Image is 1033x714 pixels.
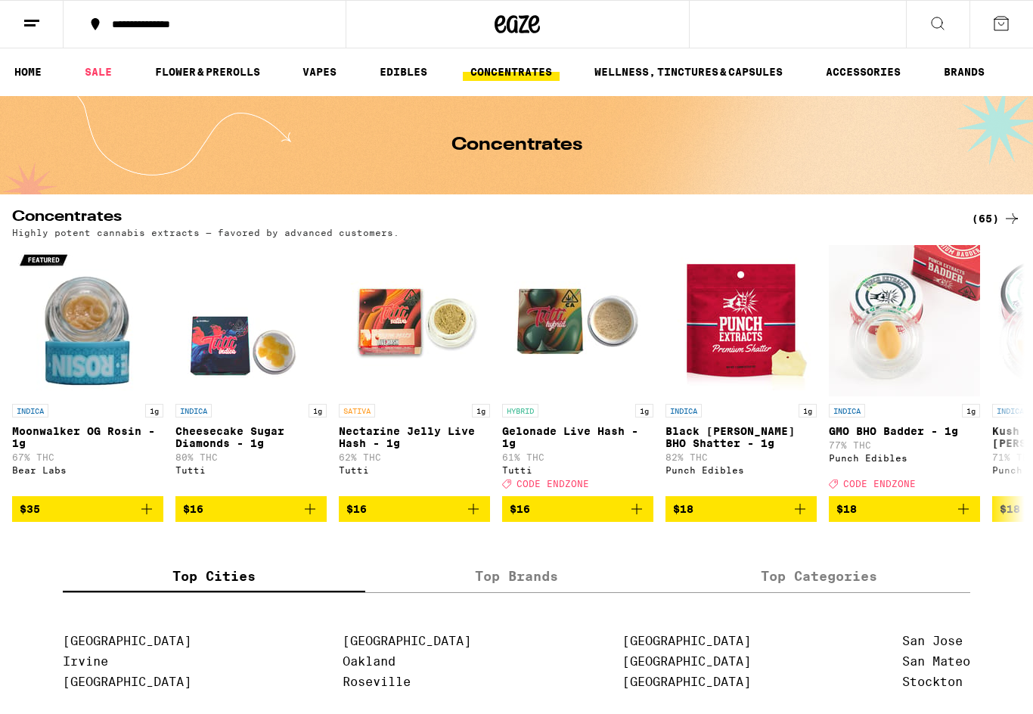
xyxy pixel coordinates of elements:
span: $18 [836,503,857,515]
p: GMO BHO Badder - 1g [829,425,980,437]
p: 1g [962,404,980,418]
button: Add to bag [175,496,327,522]
a: [GEOGRAPHIC_DATA] [63,675,191,689]
h1: Concentrates [451,136,582,154]
span: CODE ENDZONE [516,479,589,489]
a: [GEOGRAPHIC_DATA] [622,654,751,669]
p: SATIVA [339,404,375,418]
p: 1g [145,404,163,418]
div: Tutti [339,465,490,475]
a: Open page for Nectarine Jelly Live Hash - 1g from Tutti [339,245,490,496]
a: BRANDS [936,63,992,81]
img: Tutti - Cheesecake Sugar Diamonds - 1g [175,245,327,396]
a: San Jose [902,634,963,648]
a: Open page for Moonwalker OG Rosin - 1g from Bear Labs [12,245,163,496]
span: $16 [183,503,203,515]
img: Tutti - Gelonade Live Hash - 1g [502,245,653,396]
p: Moonwalker OG Rosin - 1g [12,425,163,449]
button: Add to bag [12,496,163,522]
img: Punch Edibles - Black Runtz BHO Shatter - 1g [665,245,817,396]
a: Open page for GMO BHO Badder - 1g from Punch Edibles [829,245,980,496]
img: Punch Edibles - GMO BHO Badder - 1g [829,245,980,396]
p: 67% THC [12,452,163,462]
a: Irvine [63,654,108,669]
a: [GEOGRAPHIC_DATA] [63,634,191,648]
button: Add to bag [829,496,980,522]
div: Tutti [175,465,327,475]
div: Punch Edibles [829,453,980,463]
p: Nectarine Jelly Live Hash - 1g [339,425,490,449]
p: INDICA [12,404,48,418]
span: CODE ENDZONE [843,479,916,489]
button: Add to bag [665,496,817,522]
a: [GEOGRAPHIC_DATA] [622,634,751,648]
p: 1g [309,404,327,418]
span: $16 [510,503,530,515]
p: 62% THC [339,452,490,462]
p: 80% THC [175,452,327,462]
label: Top Cities [63,560,365,592]
a: San Mateo [902,654,970,669]
p: 1g [635,404,653,418]
p: 77% THC [829,440,980,450]
p: 1g [799,404,817,418]
a: Open page for Gelonade Live Hash - 1g from Tutti [502,245,653,496]
div: Punch Edibles [665,465,817,475]
img: Tutti - Nectarine Jelly Live Hash - 1g [339,245,490,396]
div: tabs [63,560,970,593]
p: INDICA [829,404,865,418]
span: Hi. Need any help? [9,11,109,23]
p: 61% THC [502,452,653,462]
a: Open page for Black Runtz BHO Shatter - 1g from Punch Edibles [665,245,817,496]
a: SALE [77,63,119,81]
img: Bear Labs - Moonwalker OG Rosin - 1g [12,245,163,396]
a: FLOWER & PREROLLS [147,63,268,81]
button: Add to bag [339,496,490,522]
p: INDICA [992,404,1028,418]
label: Top Brands [365,560,668,592]
span: $18 [1000,503,1020,515]
p: 1g [472,404,490,418]
label: Top Categories [668,560,970,592]
span: $18 [673,503,693,515]
h2: Concentrates [12,210,947,228]
p: Cheesecake Sugar Diamonds - 1g [175,425,327,449]
button: Add to bag [502,496,653,522]
a: Stockton [902,675,963,689]
a: WELLNESS, TINCTURES & CAPSULES [587,63,790,81]
div: Bear Labs [12,465,163,475]
a: [GEOGRAPHIC_DATA] [343,634,471,648]
a: HOME [7,63,49,81]
p: Gelonade Live Hash - 1g [502,425,653,449]
p: HYBRID [502,404,538,418]
p: 82% THC [665,452,817,462]
a: (65) [972,210,1021,228]
a: CONCENTRATES [463,63,560,81]
div: Tutti [502,465,653,475]
a: ACCESSORIES [818,63,908,81]
a: EDIBLES [372,63,435,81]
a: VAPES [295,63,344,81]
p: INDICA [665,404,702,418]
a: [GEOGRAPHIC_DATA] [622,675,751,689]
p: INDICA [175,404,212,418]
a: Open page for Cheesecake Sugar Diamonds - 1g from Tutti [175,245,327,496]
span: $16 [346,503,367,515]
p: Black [PERSON_NAME] BHO Shatter - 1g [665,425,817,449]
a: Oakland [343,654,396,669]
a: Roseville [343,675,411,689]
p: Highly potent cannabis extracts — favored by advanced customers. [12,228,399,237]
span: $35 [20,503,40,515]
